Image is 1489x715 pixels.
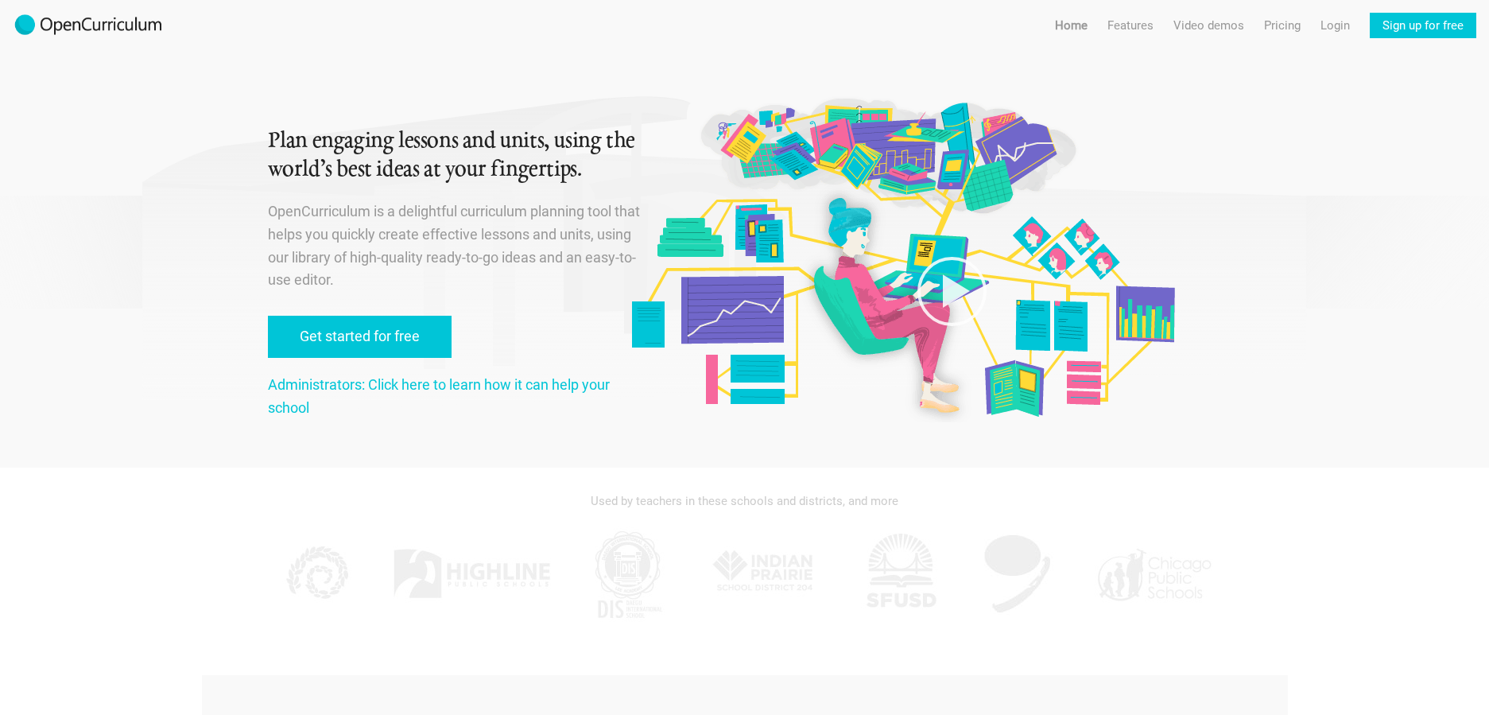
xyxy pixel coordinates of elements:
img: AGK.jpg [978,527,1057,622]
img: 2017-logo-m.png [13,13,164,38]
img: IPSD.jpg [704,527,824,622]
img: SFUSD.jpg [861,527,940,622]
img: KPPCS.jpg [276,527,355,622]
img: DIS.jpg [588,527,668,622]
img: Original illustration by Malisa Suchanya, Oakland, CA (malisasuchanya.com) [626,95,1179,422]
img: CPS.jpg [1094,527,1213,622]
div: Used by teachers in these schools and districts, and more [268,484,1222,519]
p: OpenCurriculum is a delightful curriculum planning tool that helps you quickly create effective l... [268,200,643,292]
img: Highline.jpg [392,527,551,622]
h1: Plan engaging lessons and units, using the world’s best ideas at your fingertips. [268,127,643,185]
a: Features [1107,13,1154,38]
a: Administrators: Click here to learn how it can help your school [268,376,610,416]
a: Login [1320,13,1350,38]
a: Video demos [1173,13,1244,38]
a: Home [1055,13,1088,38]
a: Sign up for free [1370,13,1476,38]
a: Pricing [1264,13,1301,38]
a: Get started for free [268,316,452,358]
